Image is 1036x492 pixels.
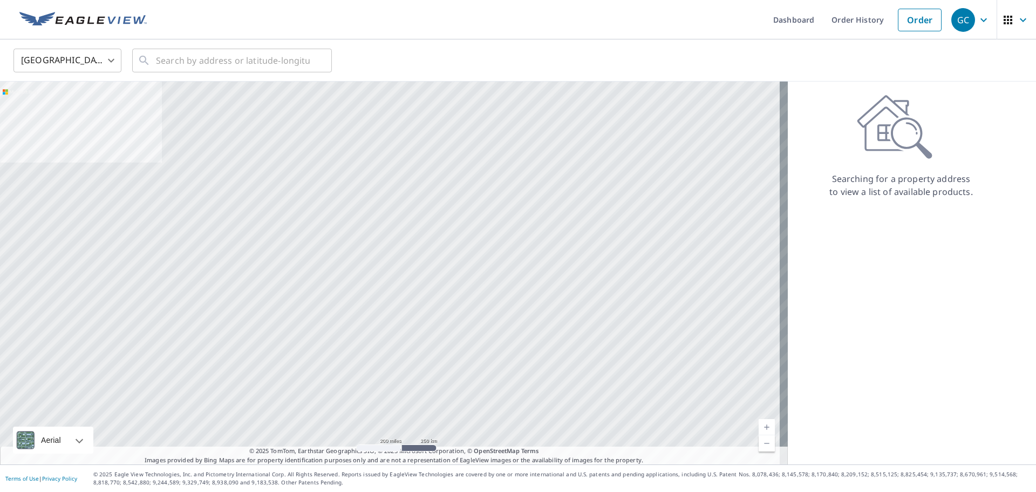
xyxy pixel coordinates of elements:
a: Current Level 5, Zoom Out [759,435,775,451]
a: Current Level 5, Zoom In [759,419,775,435]
a: Terms of Use [5,475,39,482]
input: Search by address or latitude-longitude [156,45,310,76]
p: Searching for a property address to view a list of available products. [829,172,973,198]
a: Privacy Policy [42,475,77,482]
img: EV Logo [19,12,147,28]
a: OpenStreetMap [474,447,519,455]
div: [GEOGRAPHIC_DATA] [13,45,121,76]
div: GC [951,8,975,32]
a: Order [898,9,942,31]
div: Aerial [38,427,64,454]
p: | [5,475,77,482]
span: © 2025 TomTom, Earthstar Geographics SIO, © 2025 Microsoft Corporation, © [249,447,539,456]
a: Terms [521,447,539,455]
div: Aerial [13,427,93,454]
p: © 2025 Eagle View Technologies, Inc. and Pictometry International Corp. All Rights Reserved. Repo... [93,470,1031,487]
